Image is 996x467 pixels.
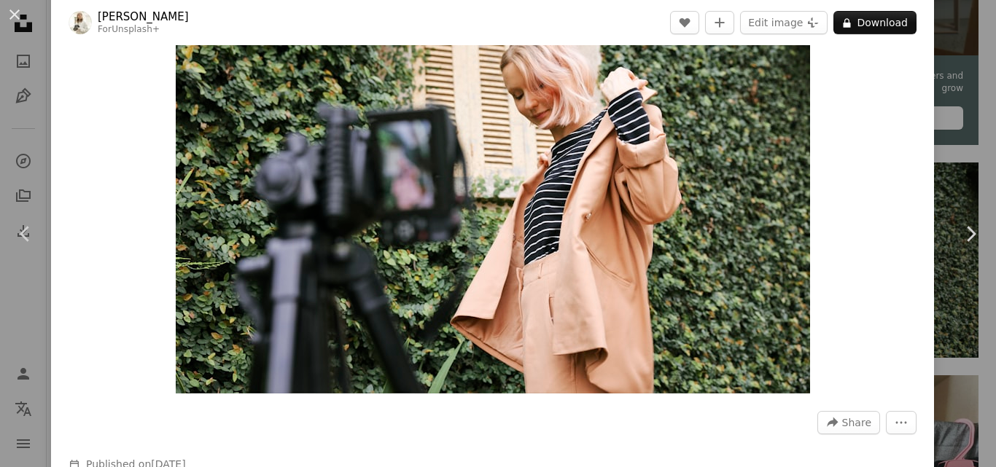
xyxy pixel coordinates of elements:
button: Edit image [740,11,828,34]
button: More Actions [886,411,917,434]
button: Like [670,11,699,34]
button: Add to Collection [705,11,734,34]
span: Share [842,412,871,433]
a: Next [945,164,996,304]
a: Unsplash+ [112,24,160,34]
a: [PERSON_NAME] [98,9,189,24]
div: For [98,24,189,36]
img: Go to Natalia Blauth's profile [69,11,92,34]
button: Share this image [817,411,880,434]
button: Download [833,11,917,34]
